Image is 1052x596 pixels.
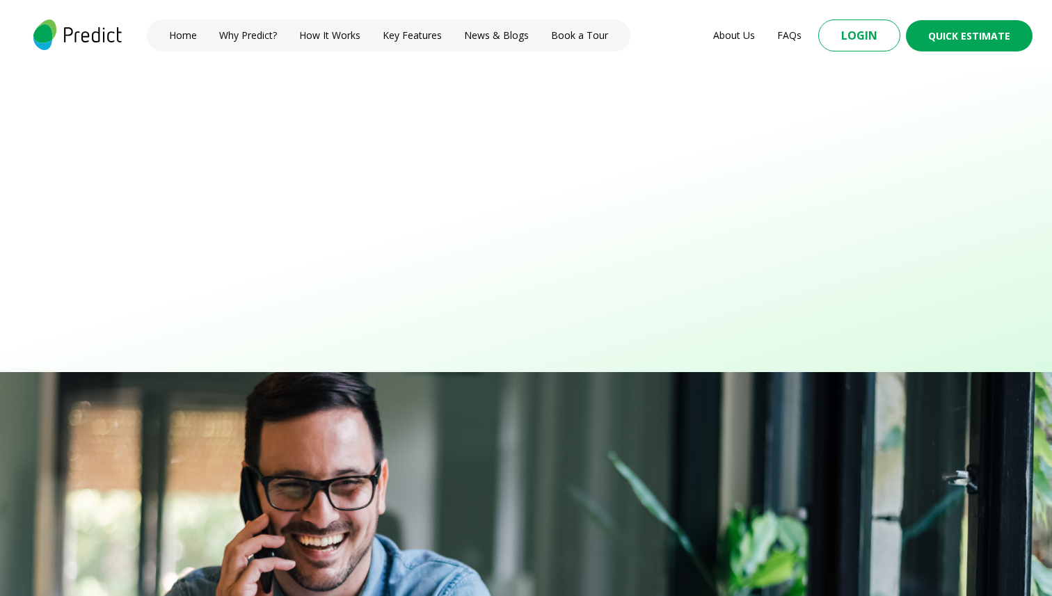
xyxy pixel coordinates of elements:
button: Login [818,19,900,51]
a: Why Predict? [219,29,277,42]
img: logo [31,19,125,50]
a: How It Works [299,29,360,42]
a: News & Blogs [464,29,529,42]
a: FAQs [777,29,802,42]
a: Key Features [383,29,442,42]
a: Home [169,29,197,42]
button: Quick Estimate [906,20,1033,51]
a: About Us [713,29,755,42]
a: Book a Tour [551,29,608,42]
